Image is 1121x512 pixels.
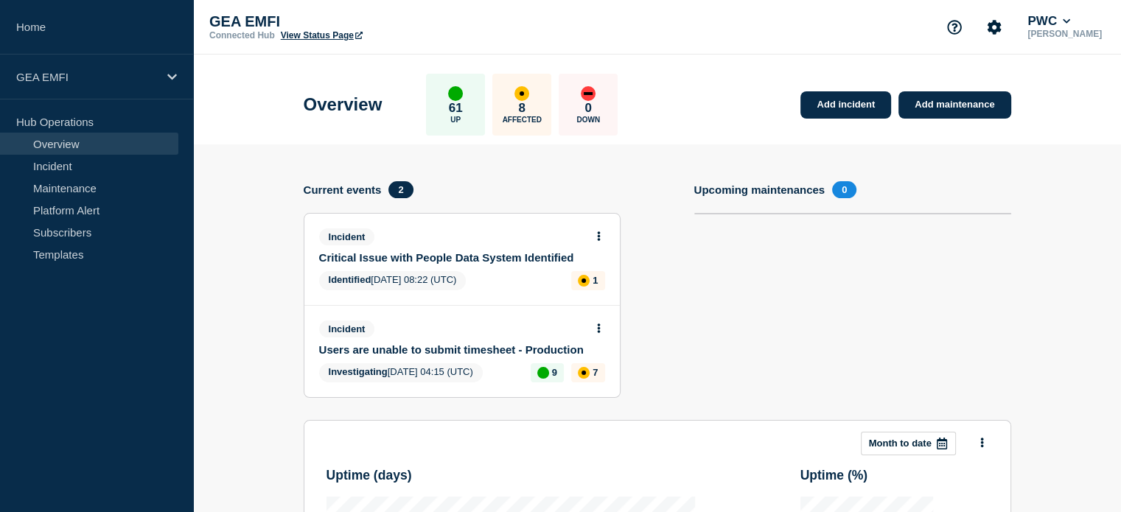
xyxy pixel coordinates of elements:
[388,181,413,198] span: 2
[329,366,388,377] span: Investigating
[319,343,585,356] a: Users are unable to submit timesheet - Production
[979,12,1010,43] button: Account settings
[209,30,275,41] p: Connected Hub
[514,86,529,101] div: affected
[319,271,467,290] span: [DATE] 08:22 (UTC)
[898,91,1010,119] a: Add maintenance
[16,71,158,83] p: GEA EMFI
[593,367,598,378] p: 7
[209,13,504,30] p: GEA EMFI
[304,94,383,115] h1: Overview
[1024,29,1105,39] p: [PERSON_NAME]
[578,275,590,287] div: affected
[800,91,891,119] a: Add incident
[537,367,549,379] div: up
[1024,14,1073,29] button: PWC
[326,468,695,483] h3: Uptime ( days )
[304,183,382,196] h4: Current events
[694,183,825,196] h4: Upcoming maintenances
[319,251,585,264] a: Critical Issue with People Data System Identified
[576,116,600,124] p: Down
[519,101,525,116] p: 8
[578,367,590,379] div: affected
[449,101,463,116] p: 61
[329,274,371,285] span: Identified
[503,116,542,124] p: Affected
[319,320,375,337] span: Incident
[319,228,375,245] span: Incident
[281,30,363,41] a: View Status Page
[593,275,598,286] p: 1
[861,432,956,455] button: Month to date
[800,468,988,483] h3: Uptime ( % )
[448,86,463,101] div: up
[832,181,856,198] span: 0
[939,12,970,43] button: Support
[552,367,557,378] p: 9
[585,101,592,116] p: 0
[450,116,461,124] p: Up
[319,363,483,382] span: [DATE] 04:15 (UTC)
[581,86,596,101] div: down
[869,438,932,449] p: Month to date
